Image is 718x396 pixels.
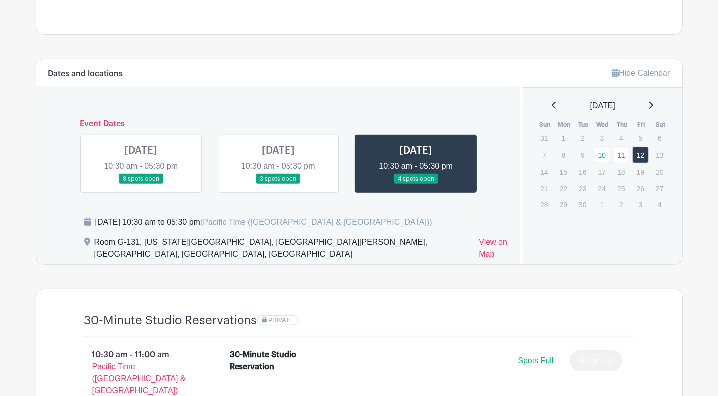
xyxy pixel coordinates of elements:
[200,218,432,226] span: (Pacific Time ([GEOGRAPHIC_DATA] & [GEOGRAPHIC_DATA]))
[651,197,668,212] p: 4
[613,130,629,146] p: 4
[48,69,123,79] h6: Dates and locations
[479,236,508,264] a: View on Map
[230,349,316,373] div: 30-Minute Studio Reservation
[555,197,572,212] p: 29
[84,313,257,328] h4: 30-Minute Studio Reservations
[574,130,591,146] p: 2
[613,164,629,180] p: 18
[536,130,552,146] p: 31
[574,120,593,130] th: Tue
[536,147,552,163] p: 7
[632,197,649,212] p: 3
[555,181,572,196] p: 22
[613,147,629,163] a: 11
[95,216,432,228] div: [DATE] 10:30 am to 05:30 pm
[536,164,552,180] p: 14
[535,120,555,130] th: Sun
[651,164,668,180] p: 20
[594,181,610,196] p: 24
[555,130,572,146] p: 1
[651,181,668,196] p: 27
[632,130,649,146] p: 5
[268,317,293,324] span: PRIVATE
[536,197,552,212] p: 28
[594,147,610,163] a: 10
[632,120,651,130] th: Fri
[594,164,610,180] p: 17
[555,147,572,163] p: 8
[651,130,668,146] p: 6
[594,197,610,212] p: 1
[632,164,649,180] p: 19
[632,181,649,196] p: 26
[574,181,591,196] p: 23
[555,164,572,180] p: 15
[574,197,591,212] p: 30
[594,130,610,146] p: 3
[574,164,591,180] p: 16
[593,120,613,130] th: Wed
[94,236,472,264] div: Room G-131, [US_STATE][GEOGRAPHIC_DATA], [GEOGRAPHIC_DATA][PERSON_NAME], [GEOGRAPHIC_DATA], [GEOG...
[536,181,552,196] p: 21
[613,181,629,196] p: 25
[651,120,670,130] th: Sat
[574,147,591,163] p: 9
[651,147,668,163] p: 13
[632,147,649,163] a: 12
[518,356,553,365] span: Spots Full
[590,100,615,112] span: [DATE]
[92,350,186,395] span: - Pacific Time ([GEOGRAPHIC_DATA] & [GEOGRAPHIC_DATA])
[612,69,670,77] a: Hide Calendar
[72,119,485,129] h6: Event Dates
[555,120,574,130] th: Mon
[613,197,629,212] p: 2
[612,120,632,130] th: Thu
